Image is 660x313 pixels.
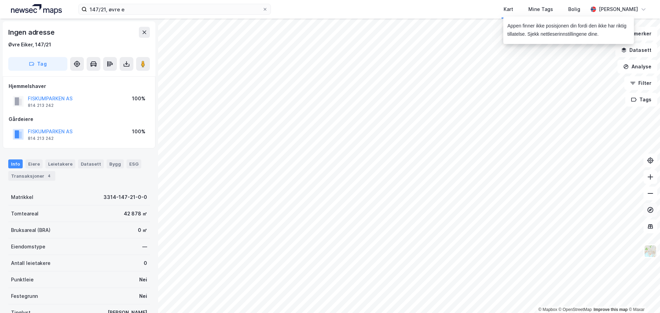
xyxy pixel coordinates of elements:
div: [PERSON_NAME] [599,5,638,13]
div: Kart [504,5,513,13]
div: 100% [132,127,145,136]
div: Eiendomstype [11,243,45,251]
div: Transaksjoner [8,171,55,181]
div: Mine Tags [528,5,553,13]
div: Hjemmelshaver [9,82,150,90]
img: logo.a4113a55bc3d86da70a041830d287a7e.svg [11,4,62,14]
div: 0 ㎡ [138,226,147,234]
a: Mapbox [538,307,557,312]
img: Z [644,245,657,258]
div: Datasett [78,159,104,168]
div: Tomteareal [11,210,38,218]
div: Eiere [25,159,43,168]
div: 0 [144,259,147,267]
iframe: Chat Widget [626,280,660,313]
div: Info [8,159,23,168]
div: Øvre Eiker, 147/21 [8,41,51,49]
div: 814 213 242 [28,136,54,141]
div: Matrikkel [11,193,33,201]
button: Tag [8,57,67,71]
button: Datasett [615,43,657,57]
button: Analyse [617,60,657,74]
div: ESG [126,159,141,168]
div: Nei [139,292,147,300]
div: — [142,243,147,251]
div: Bygg [107,159,124,168]
div: 100% [132,94,145,103]
div: Leietakere [45,159,75,168]
div: Ingen adresse [8,27,56,38]
a: Improve this map [594,307,628,312]
div: Nei [139,276,147,284]
div: Punktleie [11,276,34,284]
div: 42 878 ㎡ [124,210,147,218]
div: Gårdeiere [9,115,150,123]
button: Filter [624,76,657,90]
div: 4 [46,172,53,179]
div: Antall leietakere [11,259,51,267]
div: Bolig [568,5,580,13]
a: OpenStreetMap [559,307,592,312]
div: Kontrollprogram for chat [626,280,660,313]
div: Appen finner ikke posisjonen din fordi den ikke har riktig tillatelse. Sjekk nettleserinnstilling... [507,22,628,38]
div: 3314-147-21-0-0 [103,193,147,201]
div: Festegrunn [11,292,38,300]
div: Bruksareal (BRA) [11,226,51,234]
input: Søk på adresse, matrikkel, gårdeiere, leietakere eller personer [87,4,262,14]
button: Tags [625,93,657,107]
div: 814 213 242 [28,103,54,108]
